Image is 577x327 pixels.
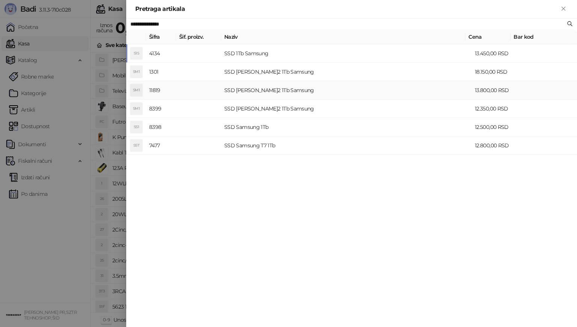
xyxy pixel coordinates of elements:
[465,30,511,44] th: Cena
[130,139,142,151] div: SST
[135,5,559,14] div: Pretraga artikala
[130,47,142,59] div: S1S
[472,44,517,63] td: 13.450,00 RSD
[221,30,465,44] th: Naziv
[146,118,176,136] td: 8398
[146,30,176,44] th: Šifra
[146,81,176,100] td: 11819
[130,121,142,133] div: SS1
[221,118,472,136] td: SSD Samsung 1Tb
[221,81,472,100] td: SSD [PERSON_NAME]2 1Tb Samsung
[472,136,517,155] td: 12.800,00 RSD
[146,63,176,81] td: 1301
[511,30,571,44] th: Bar kod
[130,103,142,115] div: SM1
[176,30,221,44] th: Šif. proizv.
[472,100,517,118] td: 12.350,00 RSD
[130,84,142,96] div: SM1
[221,44,472,63] td: SSD 1Tb Samsung
[221,100,472,118] td: SSD [PERSON_NAME]2 1Tb Samsung
[221,63,472,81] td: SSD [PERSON_NAME]2 1Tb Samsung
[472,81,517,100] td: 13.800,00 RSD
[221,136,472,155] td: SSD Samsung T7 1Tb
[146,100,176,118] td: 8399
[130,66,142,78] div: SM1
[559,5,568,14] button: Zatvori
[146,136,176,155] td: 7477
[472,118,517,136] td: 12.500,00 RSD
[146,44,176,63] td: 4134
[472,63,517,81] td: 18.150,00 RSD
